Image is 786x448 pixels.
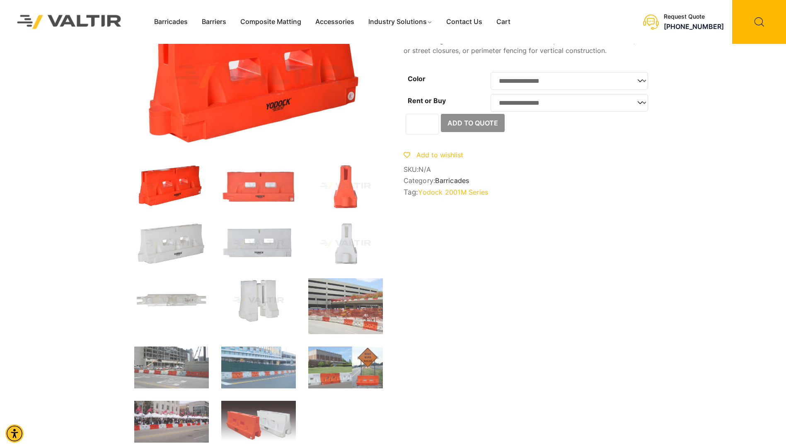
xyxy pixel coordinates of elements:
[233,16,308,28] a: Composite Matting
[404,166,652,173] span: SKU:
[221,401,296,445] img: Two traffic barriers are displayed: one orange and one white, both featuring a design with cutout...
[6,4,133,40] img: Valtir Rentals
[134,401,209,443] img: A street market scene with white tents, colorful flags, and vendors displaying goods, separated b...
[406,114,439,135] input: Product quantity
[147,16,195,28] a: Barricades
[308,347,383,388] img: Image shows a building with a lawn and orange barricades in front, alongside a road sign warning ...
[195,16,233,28] a: Barriers
[308,221,383,266] img: A white plastic component with a vertical design, featuring a slot at the top and a cylindrical p...
[418,165,431,173] span: N/A
[664,13,724,20] div: Request Quote
[134,347,209,388] img: Construction site with a partially built structure, surrounded by orange and white barriers, and ...
[308,16,361,28] a: Accessories
[134,221,209,266] img: A white plastic dock component with openings, labeled "YODOCK," designed for modular assembly or ...
[5,424,24,443] div: Accessibility Menu
[416,151,463,159] span: Add to wishlist
[404,188,652,196] span: Tag:
[134,164,209,209] img: 2001M_Org_3Q.jpg
[408,96,446,105] label: Rent or Buy
[439,16,489,28] a: Contact Us
[221,278,296,323] img: A white plastic component with a central hinge, designed for structural support or assembly.
[441,114,505,132] button: Add to Quote
[221,221,296,266] img: A white plastic device with two rectangular openings and a logo, likely a component or accessory ...
[664,22,724,31] a: call (888) 496-3625
[404,177,652,185] span: Category:
[308,278,383,334] img: Convention Center Construction Project
[435,176,469,185] a: Barricades
[308,164,383,209] img: An orange plastic object with a triangular shape, featuring a slot at the top and a circular base.
[404,151,463,159] a: Add to wishlist
[489,16,518,28] a: Cart
[361,16,440,28] a: Industry Solutions
[134,278,209,323] img: A long, white plastic component with two openings at each end, possibly a part for machinery or e...
[408,75,426,83] label: Color
[221,164,296,209] img: An orange traffic barrier with reflective white panels and the brand name "YODOCK" printed on it.
[418,188,488,196] a: Yodock 2001M Series
[221,347,296,388] img: A construction site with a green fence and orange and white barriers along the street, next to a ...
